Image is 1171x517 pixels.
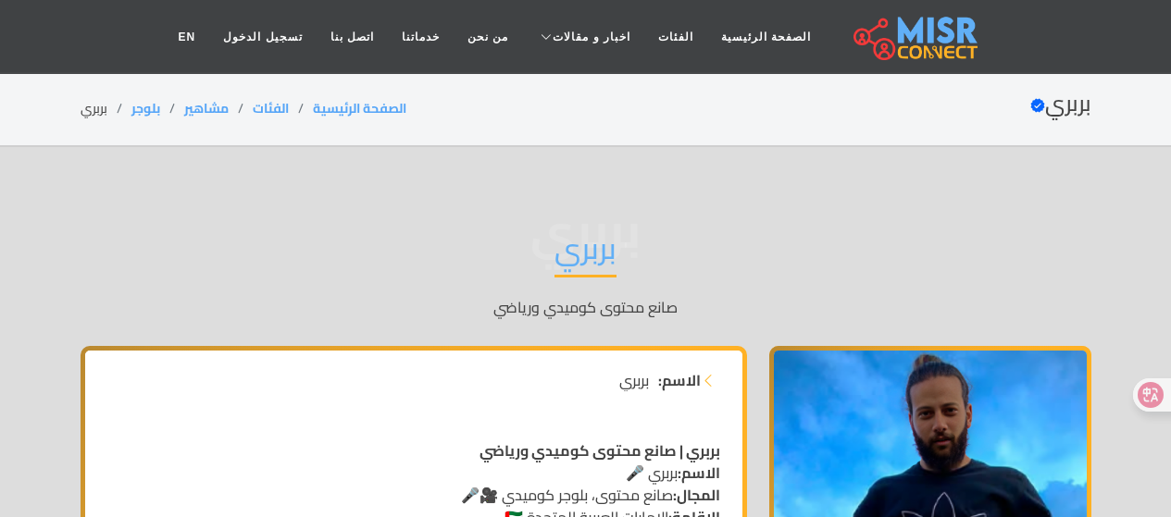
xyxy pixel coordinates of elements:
[81,296,1091,318] p: صانع محتوى كوميدي ورياضي
[522,19,644,55] a: اخبار و مقالات
[184,96,229,120] a: مشاهير
[554,230,617,277] h1: بربري
[619,369,649,391] span: بربري
[553,29,630,45] span: اخبار و مقالات
[165,19,210,55] a: EN
[480,437,720,464] strong: بربري | صانع محتوى كوميدي ورياضي
[131,96,160,120] a: بلوجر
[707,19,825,55] a: الصفحة الرئيسية
[388,19,454,55] a: خدماتنا
[81,99,131,118] li: بربري
[853,14,978,60] img: main.misr_connect
[1030,91,1091,117] h2: بربري
[658,369,701,391] strong: الاسم:
[454,19,522,55] a: من نحن
[1030,98,1045,113] svg: Verified account
[678,459,720,486] strong: الاسم:
[209,19,316,55] a: تسجيل الدخول
[644,19,707,55] a: الفئات
[313,96,406,120] a: الصفحة الرئيسية
[253,96,289,120] a: الفئات
[317,19,388,55] a: اتصل بنا
[673,481,720,509] strong: المجال:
